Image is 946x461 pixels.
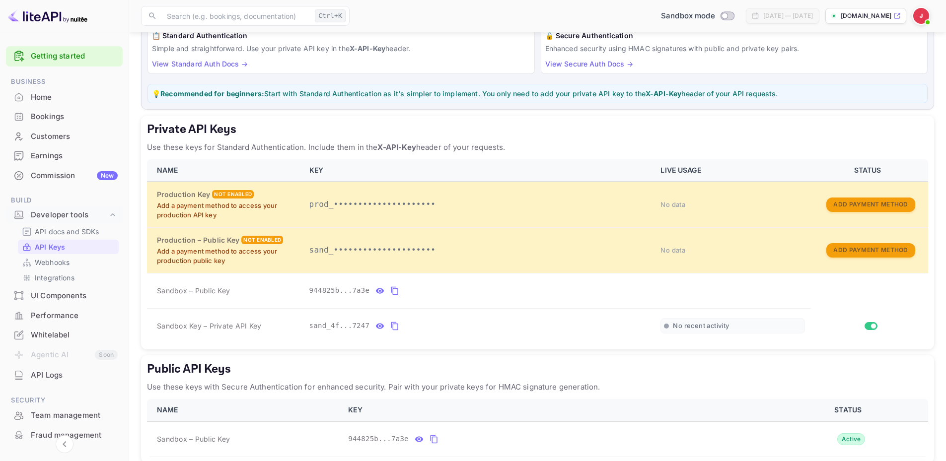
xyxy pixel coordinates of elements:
a: Performance [6,306,123,325]
span: No recent activity [673,322,729,330]
table: private api keys table [147,159,928,343]
a: UI Components [6,286,123,305]
div: Developer tools [6,206,123,224]
button: Add Payment Method [826,243,915,258]
a: Add Payment Method [826,199,915,208]
span: Sandbox mode [661,10,715,22]
input: Search (e.g. bookings, documentation) [161,6,311,26]
div: Fraud management [31,430,118,441]
div: Customers [31,131,118,142]
a: Bookings [6,107,123,126]
a: API docs and SDKs [22,226,115,237]
div: Webhooks [18,255,119,269]
p: sand_••••••••••••••••••••• [309,244,649,256]
th: KEY [342,399,772,421]
p: Add a payment method to access your production public key [157,247,297,266]
h6: 🔒 Secure Authentication [545,30,924,41]
a: Integrations [22,272,115,283]
span: Sandbox – Public Key [157,285,230,296]
p: Use these keys for Standard Authentication. Include them in the header of your requests. [147,141,928,153]
p: prod_••••••••••••••••••••• [309,198,649,210]
div: Not enabled [212,190,254,198]
a: Webhooks [22,257,115,267]
table: public api keys table [147,399,928,457]
span: Sandbox – Public Key [157,434,230,444]
span: sand_4f...7247 [309,321,370,331]
div: Whitelabel [6,326,123,345]
p: Add a payment method to access your production API key [157,201,297,220]
div: Ctrl+K [315,9,346,22]
a: View Standard Auth Docs → [152,60,248,68]
a: View Secure Auth Docs → [545,60,633,68]
span: No data [660,246,685,254]
p: Simple and straightforward. Use your private API key in the header. [152,43,530,54]
h6: 📋 Standard Authentication [152,30,530,41]
p: API Keys [35,242,65,252]
div: CommissionNew [6,166,123,186]
a: Earnings [6,146,123,165]
div: Customers [6,127,123,146]
div: Earnings [31,150,118,162]
span: Business [6,76,123,87]
p: 💡 Start with Standard Authentication as it's simpler to implement. You only need to add your priv... [152,88,923,99]
th: LIVE USAGE [655,159,811,182]
th: KEY [303,159,655,182]
span: Security [6,395,123,406]
span: No data [660,200,685,208]
p: Webhooks [35,257,70,267]
button: Collapse navigation [56,435,73,453]
h6: Production – Public Key [157,235,239,246]
div: Not enabled [241,236,283,244]
div: Developer tools [31,209,108,221]
div: Earnings [6,146,123,166]
div: Home [6,88,123,107]
img: Jacques Rossouw [913,8,929,24]
a: Getting started [31,51,118,62]
a: Whitelabel [6,326,123,344]
h5: Public API Keys [147,361,928,377]
div: UI Components [6,286,123,306]
img: LiteAPI logo [8,8,87,24]
div: Whitelabel [31,329,118,341]
div: Performance [31,310,118,322]
div: [DATE] — [DATE] [763,11,813,20]
div: Getting started [6,46,123,66]
th: NAME [147,159,303,182]
strong: X-API-Key [646,89,681,98]
th: STATUS [772,399,928,421]
strong: X-API-Key [377,142,416,152]
span: Build [6,195,123,206]
div: API Logs [31,370,118,381]
span: 944825b...7a3e [348,434,409,444]
div: Integrations [18,270,119,285]
a: Fraud management [6,426,123,444]
div: Switch to Production mode [657,10,738,22]
button: Add Payment Method [826,198,915,212]
span: 944825b...7a3e [309,285,370,296]
h6: Production Key [157,189,210,200]
a: Add Payment Method [826,245,915,254]
div: UI Components [31,290,118,302]
th: STATUS [811,159,928,182]
th: NAME [147,399,342,421]
a: Customers [6,127,123,145]
div: Bookings [31,111,118,123]
div: Performance [6,306,123,326]
p: Enhanced security using HMAC signatures with public and private key pairs. [545,43,924,54]
p: API docs and SDKs [35,226,99,237]
a: Team management [6,406,123,424]
span: Sandbox Key – Private API Key [157,322,261,330]
div: Active [837,433,866,445]
a: API Logs [6,366,123,384]
div: API docs and SDKs [18,224,119,239]
a: CommissionNew [6,166,123,185]
strong: Recommended for beginners: [160,89,264,98]
a: Home [6,88,123,106]
div: Commission [31,170,118,182]
div: API Logs [6,366,123,385]
p: Use these keys with Secure Authentication for enhanced security. Pair with your private keys for ... [147,381,928,393]
p: [DOMAIN_NAME] [841,11,891,20]
p: Integrations [35,272,74,283]
a: API Keys [22,242,115,252]
h5: Private API Keys [147,122,928,137]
